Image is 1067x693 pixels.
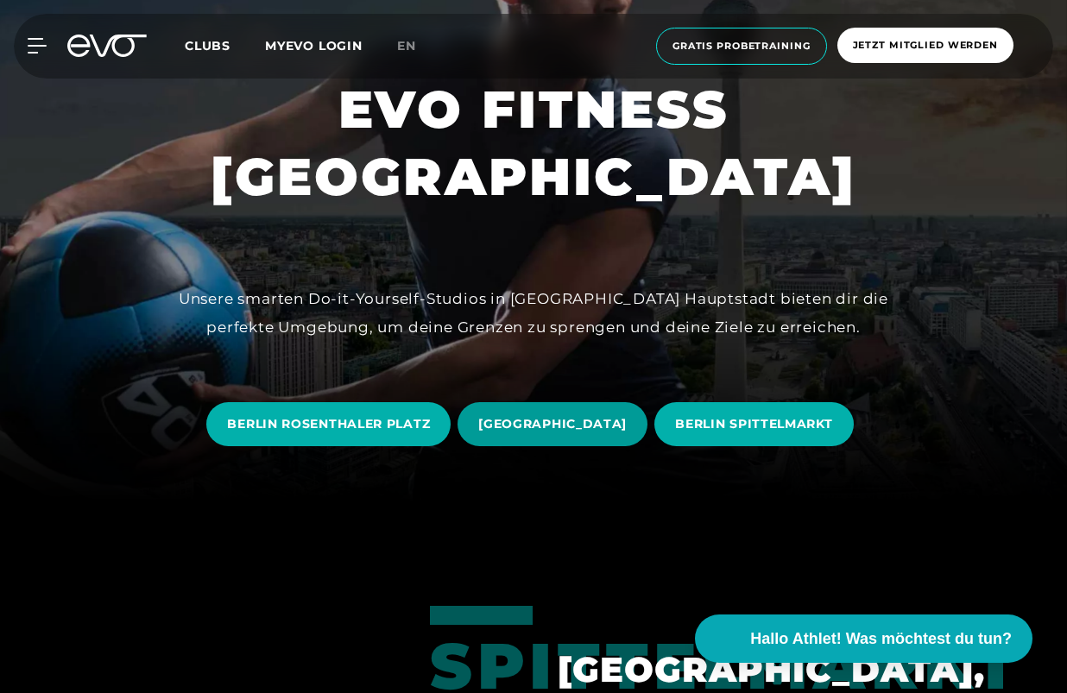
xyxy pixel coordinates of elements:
span: en [397,38,416,54]
span: Clubs [185,38,230,54]
span: Jetzt Mitglied werden [853,38,998,53]
span: [GEOGRAPHIC_DATA] [478,415,627,433]
a: [GEOGRAPHIC_DATA] [458,389,654,459]
a: Jetzt Mitglied werden [832,28,1019,65]
a: Clubs [185,37,265,54]
a: BERLIN ROSENTHALER PLATZ [206,389,458,459]
a: MYEVO LOGIN [265,38,363,54]
span: BERLIN SPITTELMARKT [675,415,832,433]
button: Hallo Athlet! Was möchtest du tun? [695,614,1032,663]
span: BERLIN ROSENTHALER PLATZ [227,415,430,433]
a: Gratis Probetraining [651,28,832,65]
a: BERLIN SPITTELMARKT [654,389,860,459]
h1: EVO FITNESS [GEOGRAPHIC_DATA] [14,76,1053,211]
a: en [397,36,437,56]
span: Hallo Athlet! Was möchtest du tun? [750,627,1012,651]
div: Unsere smarten Do-it-Yourself-Studios in [GEOGRAPHIC_DATA] Hauptstadt bieten dir die perfekte Umg... [145,285,922,341]
span: Gratis Probetraining [672,39,811,54]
